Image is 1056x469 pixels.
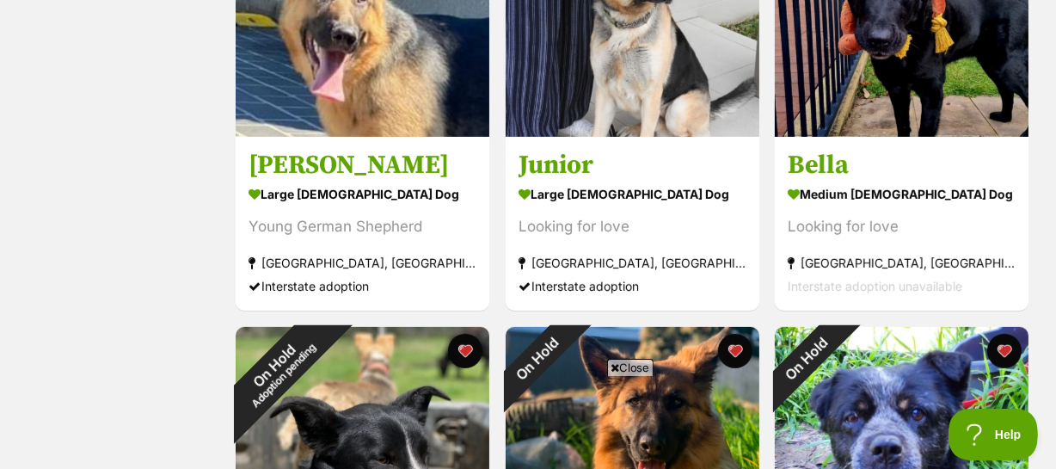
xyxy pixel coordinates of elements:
[236,123,489,140] a: On HoldAdoption pending
[519,149,746,182] h3: Junior
[215,383,841,460] iframe: Advertisement
[249,182,476,207] div: large [DEMOGRAPHIC_DATA] Dog
[519,215,746,238] div: Looking for love
[249,149,476,182] h3: [PERSON_NAME]
[506,123,759,140] a: On HoldAdoption pending
[506,136,759,311] a: Junior large [DEMOGRAPHIC_DATA] Dog Looking for love [GEOGRAPHIC_DATA], [GEOGRAPHIC_DATA] Interst...
[519,275,746,298] div: Interstate adoption
[519,251,746,275] div: [GEOGRAPHIC_DATA], [GEOGRAPHIC_DATA]
[249,251,476,275] div: [GEOGRAPHIC_DATA], [GEOGRAPHIC_DATA]
[519,182,746,207] div: large [DEMOGRAPHIC_DATA] Dog
[788,182,1016,207] div: medium [DEMOGRAPHIC_DATA] Dog
[249,275,476,298] div: Interstate adoption
[607,359,654,376] span: Close
[788,215,1016,238] div: Looking for love
[788,149,1016,182] h3: Bella
[788,251,1016,275] div: [GEOGRAPHIC_DATA], [GEOGRAPHIC_DATA]
[788,279,962,293] span: Interstate adoption unavailable
[987,334,1022,368] button: favourite
[752,304,862,414] div: On Hold
[717,334,752,368] button: favourite
[949,409,1039,460] iframe: Help Scout Beacon - Open
[482,304,592,414] div: On Hold
[203,294,353,445] div: On Hold
[448,334,482,368] button: favourite
[775,136,1028,311] a: Bella medium [DEMOGRAPHIC_DATA] Dog Looking for love [GEOGRAPHIC_DATA], [GEOGRAPHIC_DATA] Interst...
[249,215,476,238] div: Young German Shepherd
[236,136,489,311] a: [PERSON_NAME] large [DEMOGRAPHIC_DATA] Dog Young German Shepherd [GEOGRAPHIC_DATA], [GEOGRAPHIC_D...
